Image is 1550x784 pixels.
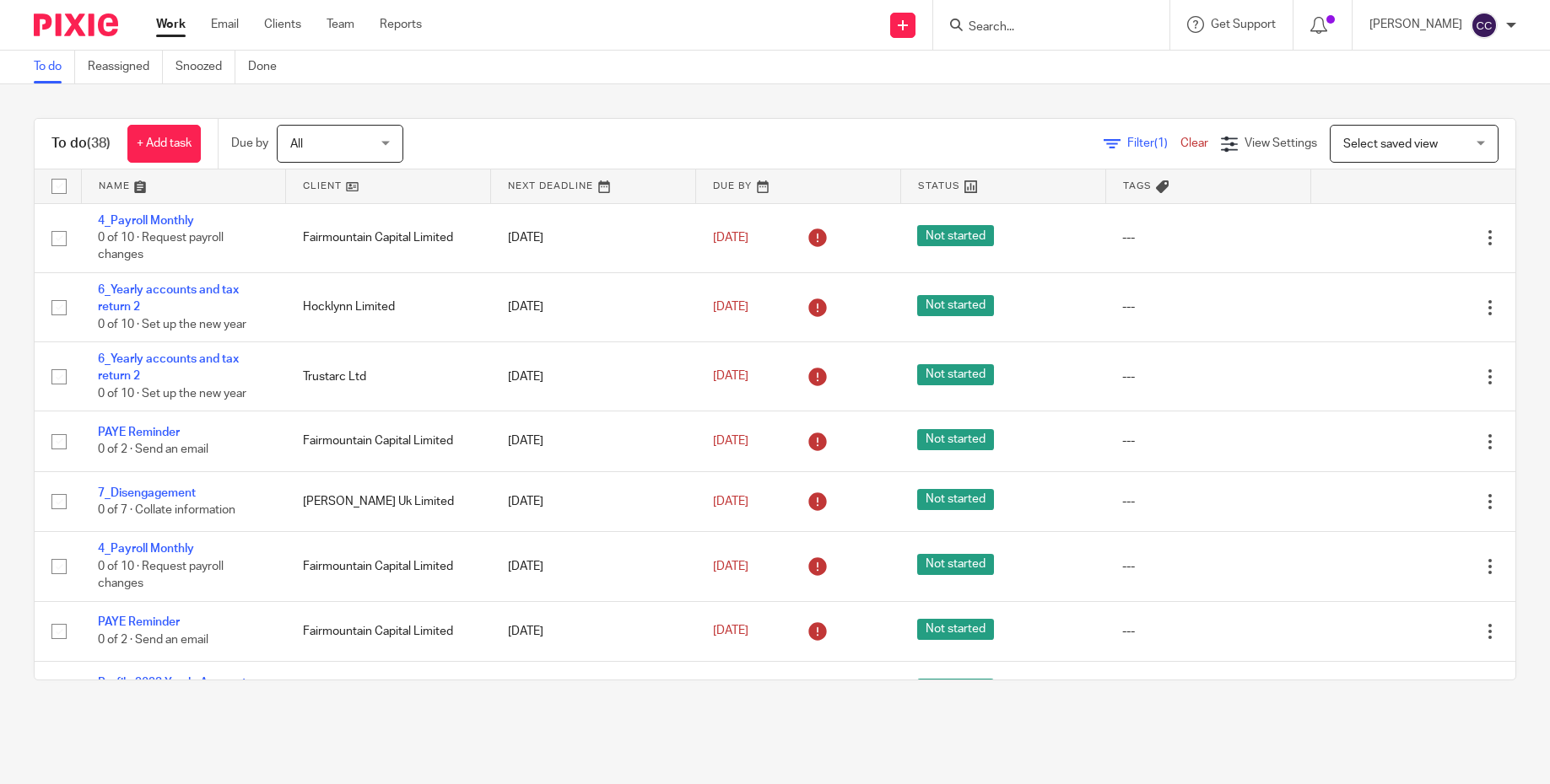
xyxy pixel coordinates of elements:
[713,301,748,313] span: [DATE]
[491,662,696,722] td: [DATE]
[34,51,75,83] a: To do
[98,543,194,555] a: 4_Payroll Monthly
[1122,558,1293,575] div: ---
[1122,368,1293,385] div: ---
[286,272,491,341] td: Hocklynn Limited
[1211,19,1276,30] span: Get Support
[491,471,696,531] td: [DATE]
[98,677,252,689] a: Re-file 2023 Yearly Accounts
[1180,137,1208,149] a: Clear
[1369,16,1462,33] p: [PERSON_NAME]
[491,272,696,341] td: [DATE]
[88,51,163,83] a: Reassigned
[176,51,235,83] a: Snoozed
[156,16,186,33] a: Work
[1122,298,1293,315] div: ---
[98,353,239,382] a: 6_Yearly accounts and tax return 2
[286,342,491,411] td: Trustarc Ltd
[713,626,748,637] span: [DATE]
[87,137,111,150] span: (38)
[491,203,696,272] td: [DATE]
[34,13,118,36] img: Pixie
[917,679,994,700] span: Not started
[491,532,696,601] td: [DATE]
[264,16,301,33] a: Clients
[98,634,208,646] span: 0 of 2 · Send an email
[248,51,289,83] a: Done
[286,601,491,661] td: Fairmountain Capital Limited
[380,16,422,33] a: Reports
[917,489,994,510] span: Not started
[98,319,246,330] span: 0 of 10 · Set up the new year
[51,135,111,153] h1: To do
[1343,138,1438,150] span: Select saved view
[917,225,994,246] span: Not started
[211,16,239,33] a: Email
[286,532,491,601] td: Fairmountain Capital Limited
[290,138,303,150] span: All
[1122,493,1293,510] div: ---
[98,427,180,438] a: PAYE Reminder
[491,601,696,661] td: [DATE]
[98,232,224,261] span: 0 of 10 · Request payroll changes
[286,662,491,722] td: Fairmountain Capital Limited
[713,232,748,244] span: [DATE]
[98,561,224,590] span: 0 of 10 · Request payroll changes
[286,411,491,471] td: Fairmountain Capital Limited
[917,295,994,316] span: Not started
[98,616,180,628] a: PAYE Reminder
[1471,12,1498,39] img: svg%3E
[98,444,208,456] span: 0 of 2 · Send an email
[917,429,994,450] span: Not started
[1154,137,1168,149] span: (1)
[491,342,696,411] td: [DATE]
[1122,623,1293,640] div: ---
[1123,181,1152,191] span: Tags
[713,435,748,447] span: [DATE]
[98,504,235,516] span: 0 of 7 · Collate information
[286,203,491,272] td: Fairmountain Capital Limited
[917,554,994,575] span: Not started
[1122,432,1293,449] div: ---
[1127,137,1180,149] span: Filter
[231,135,268,152] p: Due by
[917,364,994,385] span: Not started
[967,20,1119,35] input: Search
[127,125,201,163] a: + Add task
[286,471,491,531] td: [PERSON_NAME] Uk Limited
[98,284,239,313] a: 6_Yearly accounts and tax return 2
[713,561,748,572] span: [DATE]
[1122,229,1293,246] div: ---
[713,371,748,383] span: [DATE]
[98,215,194,227] a: 4_Payroll Monthly
[98,388,246,400] span: 0 of 10 · Set up the new year
[917,619,994,640] span: Not started
[98,487,196,499] a: 7_Disengagement
[1245,137,1317,149] span: View Settings
[491,411,696,471] td: [DATE]
[713,496,748,507] span: [DATE]
[327,16,354,33] a: Team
